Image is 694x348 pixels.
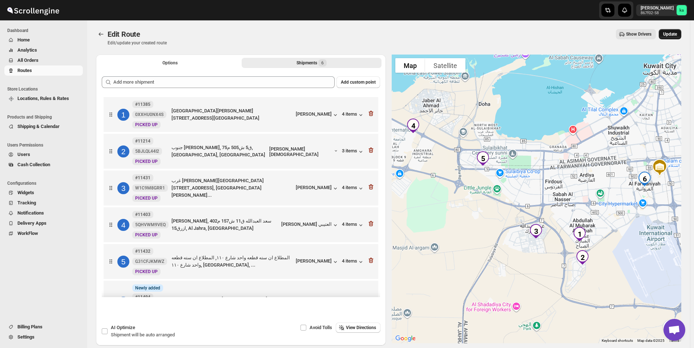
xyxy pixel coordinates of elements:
div: [GEOGRAPHIC_DATA][PERSON_NAME][STREET_ADDRESS][GEOGRAPHIC_DATA] [172,107,293,122]
button: Map camera controls [663,320,678,335]
button: Home [4,35,83,45]
button: 3 items [342,148,364,155]
span: Routes [17,68,32,73]
div: 1 [569,224,590,244]
button: [PERSON_NAME] [296,185,339,192]
div: جنوب [PERSON_NAME], ق5 ش505 م75, [GEOGRAPHIC_DATA], [GEOGRAPHIC_DATA] [172,144,266,159]
span: Users Permissions [7,142,84,148]
button: [PERSON_NAME] [296,258,339,265]
span: G31CFJKMWZ [135,259,164,264]
button: Show satellite imagery [425,58,465,73]
button: Update [659,29,681,39]
span: 6 [321,60,324,66]
input: Add more shipment [113,76,335,88]
div: 3 [117,182,129,194]
button: [PERSON_NAME] العتيبي [281,221,339,229]
p: [PERSON_NAME] [641,5,674,11]
span: PICKED UP [135,196,158,201]
text: ka [679,8,684,13]
span: WorkFlow [17,231,38,236]
div: Shipments [296,59,327,67]
a: Open this area in Google Maps (opens a new window) [394,334,417,343]
button: Analytics [4,45,83,55]
button: All Orders [4,55,83,65]
button: 4 items [342,185,364,192]
span: 5BJLQL44I2 [135,148,159,154]
a: Terms (opens in new tab) [669,339,679,343]
span: AI Optimize [111,325,135,330]
button: 4 items [342,221,364,229]
span: Options [162,60,178,66]
span: 0XXHU0NX4S [135,112,164,117]
button: User menu [636,4,687,16]
div: [PERSON_NAME][DEMOGRAPHIC_DATA] [269,146,339,157]
button: Keyboard shortcuts [602,338,633,343]
b: #11214 [135,139,150,144]
button: Add custom point [336,76,380,88]
span: Billing Plans [17,324,43,329]
button: [PERSON_NAME] [296,111,339,119]
button: Show Drivers [616,29,656,39]
div: المطلاع ان سته قطعه واحد شارع ١١٠, المطلاع ان سته قطعه واحد شارع ١١٠, [GEOGRAPHIC_DATA], ... [172,254,293,269]
button: Cash Collection [4,160,83,170]
div: Selected Shipments [96,71,386,300]
button: Routes [96,29,106,39]
b: #11494 [135,295,150,300]
button: Users [4,149,83,160]
span: 5QHVWM9VEQ [135,222,166,228]
button: WorkFlow [4,228,83,239]
button: Notifications [4,208,83,218]
span: PICKED UP [135,232,158,237]
div: 4 [403,116,423,136]
span: Analytics [17,47,37,53]
div: Open chat [663,319,685,341]
button: Selected Shipments [242,58,382,68]
span: Locations, Rules & Rates [17,96,69,101]
button: Widgets [4,188,83,198]
span: PICKED UP [135,122,158,127]
div: 4#11403 5QHVWM9VEQNewPICKED UP[PERSON_NAME], سعد العبدالله ق11 ش157 م402 ازرق15, Al Jahra, [GEOGR... [104,207,378,242]
div: [PERSON_NAME], سعد العبدالله ق11 ش157 م402 ازرق15, Al Jahra, [GEOGRAPHIC_DATA] [172,217,278,232]
span: Users [17,152,30,157]
div: 1#11385 0XXHU0NX4SNewPICKED UP[GEOGRAPHIC_DATA][PERSON_NAME][STREET_ADDRESS][GEOGRAPHIC_DATA][PER... [104,97,378,132]
span: PICKED UP [135,269,158,274]
span: Widgets [17,190,34,195]
span: Newly added [135,285,160,291]
span: Home [17,37,30,43]
span: Update [663,31,677,37]
span: PICKED UP [135,159,158,164]
div: غرب [PERSON_NAME][GEOGRAPHIC_DATA][STREET_ADDRESS], [GEOGRAPHIC_DATA][PERSON_NAME]... [172,177,293,199]
div: 4 [117,219,129,231]
b: #11403 [135,212,150,217]
span: Products and Shipping [7,114,84,120]
b: #11432 [135,249,150,254]
span: khaled alrashidi [677,5,687,15]
b: #11431 [135,175,150,180]
span: Avoid Tolls [310,325,332,330]
span: View Directions [346,325,376,331]
span: Settings [17,334,35,340]
button: Delivery Apps [4,218,83,228]
div: 5 [473,148,493,169]
button: 4 items [342,258,364,265]
button: View Directions [336,323,380,333]
span: Notifications [17,210,44,216]
div: 5 [117,256,129,268]
span: Cash Collection [17,162,50,167]
span: Map data ©2025 [637,339,665,343]
img: ScrollEngine [6,1,60,19]
button: 4 items [342,111,364,119]
div: 6 [117,297,129,309]
div: الصليبية, الصليبيه, [GEOGRAPHIC_DATA], [GEOGRAPHIC_DATA], [GEOGRAPHIC_DATA] [187,296,293,310]
div: 3 [526,221,546,241]
button: Locations, Rules & Rates [4,93,83,104]
span: Dashboard [7,28,84,33]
